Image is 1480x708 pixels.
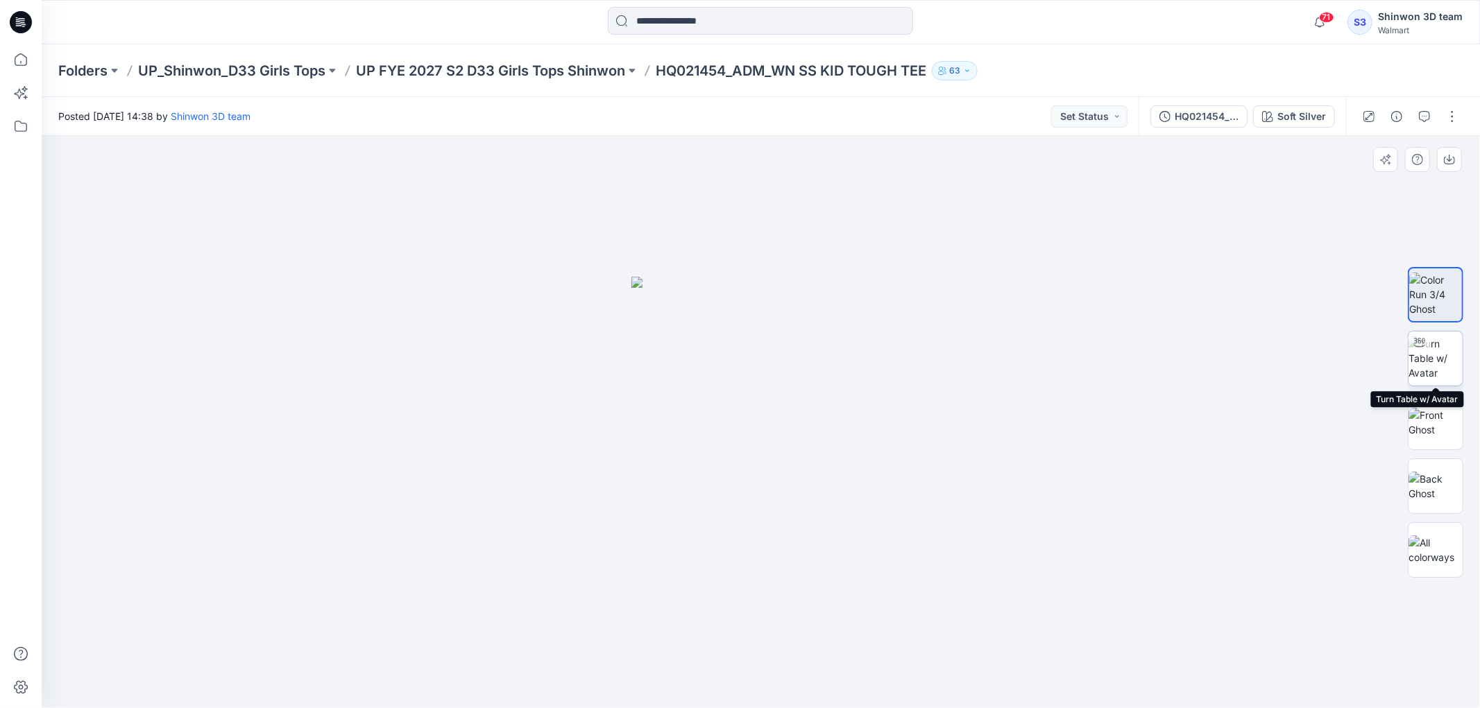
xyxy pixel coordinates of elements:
div: Shinwon 3D team [1378,8,1463,25]
a: UP_Shinwon_D33 Girls Tops [138,61,325,80]
a: Folders [58,61,108,80]
img: Turn Table w/ Avatar [1409,336,1463,380]
div: S3 [1347,10,1372,35]
img: Back Ghost [1409,472,1463,501]
div: Soft Silver [1277,109,1326,124]
button: HQ021454_ADM_WN SS KID TOUGH TEE [1150,105,1248,128]
a: Shinwon 3D team [171,110,250,122]
div: HQ021454_ADM_WN SS KID TOUGH TEE [1175,109,1239,124]
span: 71 [1319,12,1334,23]
img: Front Ghost [1409,408,1463,437]
img: All colorways [1409,535,1463,564]
div: Walmart [1378,25,1463,35]
button: Details [1386,105,1408,128]
img: Color Run 3/4 Ghost [1409,273,1462,316]
a: UP FYE 2027 S2 D33 Girls Tops Shinwon [356,61,625,80]
p: HQ021454_ADM_WN SS KID TOUGH TEE [656,61,926,80]
span: Posted [DATE] 14:38 by [58,109,250,123]
button: Soft Silver [1253,105,1335,128]
button: 63 [932,61,978,80]
p: 63 [949,63,960,78]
